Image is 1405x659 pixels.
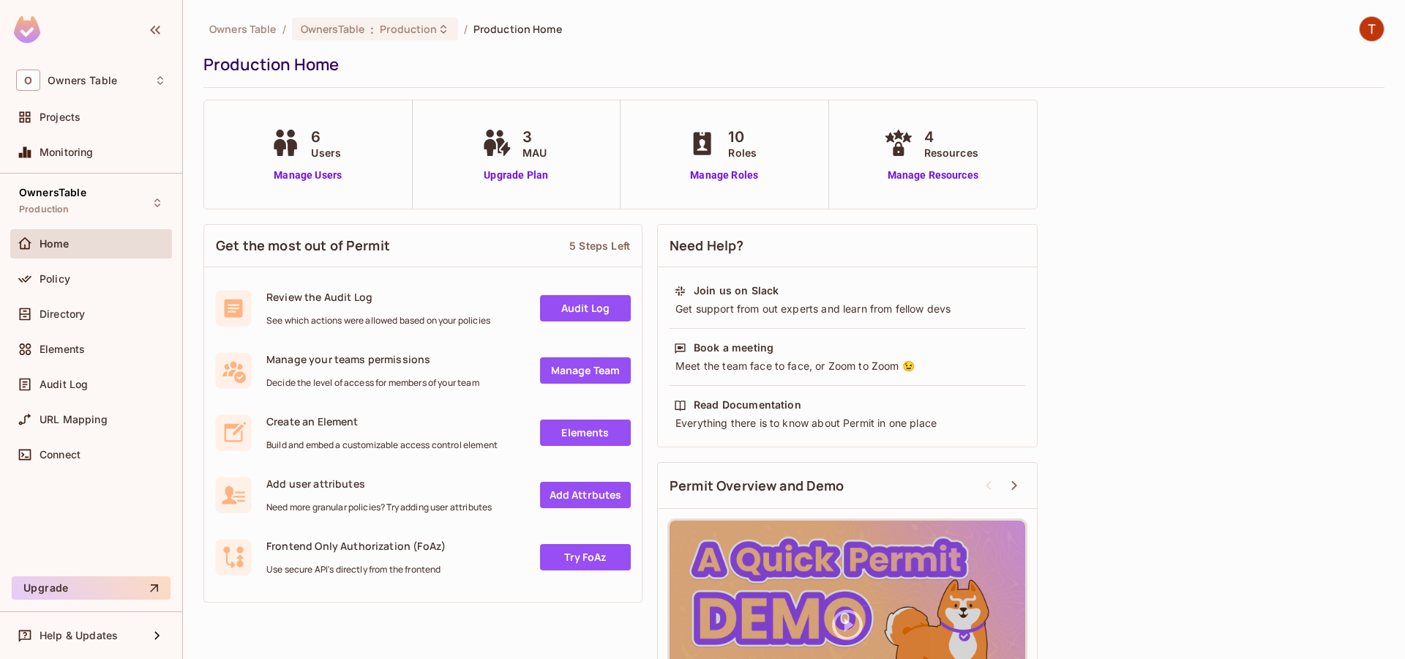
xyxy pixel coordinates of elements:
span: the active workspace [209,22,277,36]
div: Meet the team face to face, or Zoom to Zoom 😉 [674,359,1021,373]
span: Roles [728,145,757,160]
li: / [464,22,468,36]
span: Add user attributes [266,477,492,491]
span: OwnersTable [301,22,364,36]
span: URL Mapping [40,414,108,425]
span: Build and embed a customizable access control element [266,439,498,451]
div: Join us on Slack [694,283,779,298]
a: Manage Roles [684,168,764,183]
span: Workspace: Owners Table [48,75,117,86]
span: Need Help? [670,237,744,255]
span: Manage your teams permissions [266,352,479,366]
a: Try FoAz [540,544,631,570]
div: Book a meeting [694,340,773,355]
span: Directory [40,308,85,320]
div: Get support from out experts and learn from fellow devs [674,302,1021,316]
div: Everything there is to know about Permit in one place [674,416,1021,431]
span: Permit Overview and Demo [670,477,844,495]
span: : [370,23,375,35]
span: 3 [522,126,547,148]
span: Audit Log [40,379,88,390]
a: Upgrade Plan [479,168,554,183]
img: TableSteaks Development [1360,17,1384,41]
span: Create an Element [266,414,498,428]
a: Audit Log [540,295,631,321]
span: See which actions were allowed based on your policies [266,315,490,327]
a: Add Attrbutes [540,482,631,508]
span: 6 [311,126,341,148]
span: Get the most out of Permit [216,237,390,255]
span: Monitoring [40,146,94,158]
span: O [16,70,40,91]
span: Production Home [473,22,562,36]
span: Connect [40,449,80,461]
a: Manage Users [267,168,348,183]
span: Users [311,145,341,160]
div: Production Home [203,53,1377,75]
span: Production [380,22,437,36]
span: MAU [522,145,547,160]
span: Production [19,204,70,215]
div: Read Documentation [694,398,801,412]
div: 5 Steps Left [569,239,630,253]
span: 10 [728,126,757,148]
span: Frontend Only Authorization (FoAz) [266,539,446,553]
span: 4 [924,126,978,148]
a: Elements [540,420,631,446]
a: Manage Team [540,357,631,384]
span: Projects [40,111,80,123]
img: SReyMgAAAABJRU5ErkJggg== [14,16,40,43]
span: OwnersTable [19,187,86,198]
button: Upgrade [12,576,171,600]
span: Help & Updates [40,630,118,641]
span: Home [40,238,70,250]
li: / [282,22,286,36]
span: Resources [924,145,978,160]
span: Decide the level of access for members of your team [266,377,479,389]
span: Elements [40,343,85,355]
span: Use secure API's directly from the frontend [266,564,446,576]
a: Manage Resources [880,168,986,183]
span: Policy [40,273,70,285]
span: Review the Audit Log [266,290,490,304]
span: Need more granular policies? Try adding user attributes [266,502,492,513]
